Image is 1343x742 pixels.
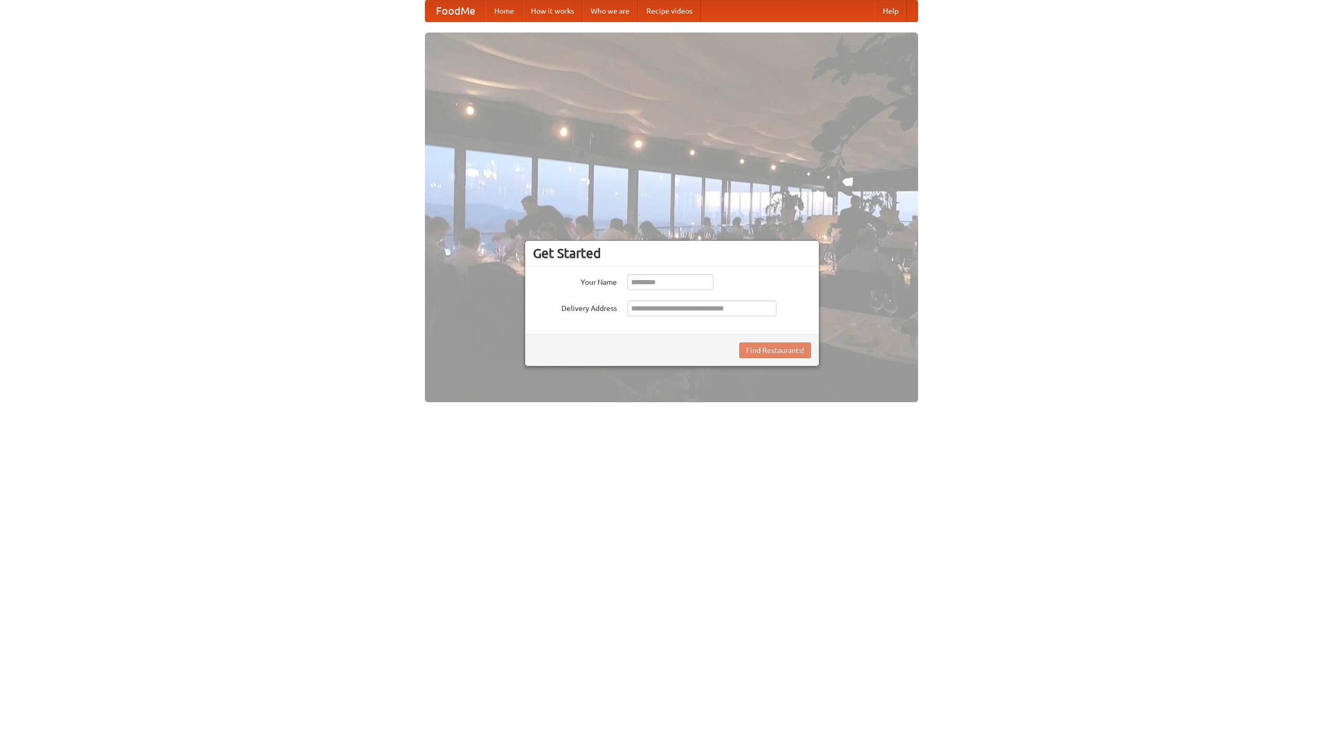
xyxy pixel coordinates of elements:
a: Who we are [582,1,638,21]
label: Your Name [533,274,617,287]
a: Home [486,1,523,21]
a: How it works [523,1,582,21]
a: Recipe videos [638,1,701,21]
a: Help [875,1,907,21]
label: Delivery Address [533,300,617,314]
h3: Get Started [533,245,811,261]
button: Find Restaurants! [739,342,811,358]
a: FoodMe [425,1,486,21]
